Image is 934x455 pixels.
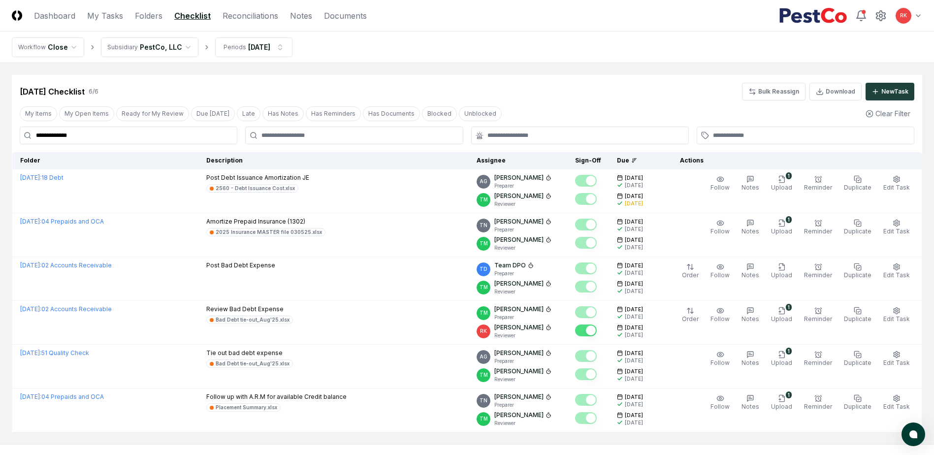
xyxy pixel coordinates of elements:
[740,173,761,194] button: Notes
[844,184,871,191] span: Duplicate
[480,309,488,317] span: TM
[198,152,469,169] th: Description
[480,196,488,203] span: TM
[494,332,551,339] p: Reviewer
[844,359,871,366] span: Duplicate
[769,217,794,238] button: 1Upload
[881,349,912,369] button: Edit Task
[494,226,551,233] p: Preparer
[804,359,832,366] span: Reminder
[625,236,643,244] span: [DATE]
[575,325,597,336] button: Mark complete
[262,106,304,121] button: Has Notes
[494,323,544,332] p: [PERSON_NAME]
[20,174,41,181] span: [DATE] :
[494,244,551,252] p: Reviewer
[802,261,834,282] button: Reminder
[625,288,643,295] div: [DATE]
[682,271,699,279] span: Order
[625,350,643,357] span: [DATE]
[771,403,792,410] span: Upload
[883,315,910,323] span: Edit Task
[12,152,198,169] th: Folder
[216,360,290,367] div: Bad Debt tie-out_Aug'25.xlsx
[494,200,551,208] p: Reviewer
[494,182,551,190] p: Preparer
[779,8,847,24] img: PestCo logo
[625,269,643,277] div: [DATE]
[494,349,544,357] p: [PERSON_NAME]
[480,265,487,273] span: TD
[135,10,162,22] a: Folders
[804,184,832,191] span: Reminder
[206,359,293,368] a: Bad Debt tie-out_Aug'25.xlsx
[480,284,488,291] span: TM
[494,411,544,420] p: [PERSON_NAME]
[494,235,544,244] p: [PERSON_NAME]
[206,316,293,324] a: Bad Debt tie-out_Aug'25.xlsx
[494,367,544,376] p: [PERSON_NAME]
[206,228,325,236] a: 2025 Insurance MASTER file 030525.xlsx
[206,305,293,314] p: Review Bad Debt Expense
[769,392,794,413] button: 1Upload
[567,152,609,169] th: Sign-Off
[881,173,912,194] button: Edit Task
[494,279,544,288] p: [PERSON_NAME]
[740,392,761,413] button: Notes
[672,156,914,165] div: Actions
[881,87,908,96] div: New Task
[215,37,292,57] button: Periods[DATE]
[802,173,834,194] button: Reminder
[324,10,367,22] a: Documents
[617,156,656,165] div: Due
[709,173,732,194] button: Follow
[881,261,912,282] button: Edit Task
[20,393,104,400] a: [DATE]:04 Prepaids and OCA
[87,10,123,22] a: My Tasks
[20,174,64,181] a: [DATE]:18 Debt
[575,193,597,205] button: Mark complete
[680,261,701,282] button: Order
[480,415,488,422] span: TM
[625,331,643,339] div: [DATE]
[494,217,544,226] p: [PERSON_NAME]
[710,359,730,366] span: Follow
[107,43,138,52] div: Subsidiary
[625,419,643,426] div: [DATE]
[575,262,597,274] button: Mark complete
[682,315,699,323] span: Order
[802,217,834,238] button: Reminder
[786,304,792,311] div: 1
[237,106,260,121] button: Late
[769,349,794,369] button: 1Upload
[741,359,759,366] span: Notes
[883,184,910,191] span: Edit Task
[771,271,792,279] span: Upload
[625,193,643,200] span: [DATE]
[709,261,732,282] button: Follow
[883,227,910,235] span: Edit Task
[625,174,643,182] span: [DATE]
[844,227,871,235] span: Duplicate
[809,83,862,100] button: Download
[625,324,643,331] span: [DATE]
[881,217,912,238] button: Edit Task
[804,227,832,235] span: Reminder
[741,227,759,235] span: Notes
[769,305,794,325] button: 1Upload
[741,403,759,410] span: Notes
[20,86,85,97] div: [DATE] Checklist
[710,315,730,323] span: Follow
[842,305,873,325] button: Duplicate
[480,397,487,404] span: TN
[494,192,544,200] p: [PERSON_NAME]
[575,350,597,362] button: Mark complete
[20,106,57,121] button: My Items
[710,227,730,235] span: Follow
[625,226,643,233] div: [DATE]
[216,228,322,236] div: 2025 Insurance MASTER file 030525.xlsx
[709,305,732,325] button: Follow
[206,261,275,270] p: Post Bad Debt Expense
[20,261,41,269] span: [DATE] :
[20,349,41,357] span: [DATE] :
